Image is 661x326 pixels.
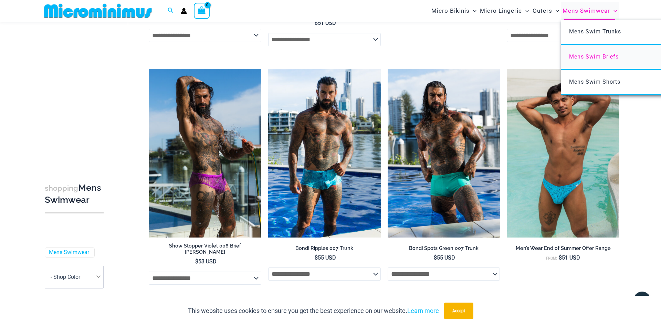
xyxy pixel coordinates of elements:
span: - Shop Color [45,266,104,288]
img: MM SHOP LOGO FLAT [41,3,155,19]
span: Mens Swim Shorts [569,78,620,85]
h2: Bondi Spots Green 007 Trunk [388,245,500,252]
span: $ [195,15,198,22]
a: Show Stopper Violet 006 Brief [PERSON_NAME] [149,243,261,258]
h2: Bondi Ripples 007 Trunk [268,245,381,252]
h2: Show Stopper Violet 006 Brief [PERSON_NAME] [149,243,261,255]
img: Coral Coast Highlight Blue 005 Thong 10 [507,69,619,238]
bdi: 51 USD [315,20,336,26]
a: Bondi Ripples 007 Trunk [268,245,381,254]
img: Show Stopper Violet 006 Brief Burleigh 10 [149,69,261,238]
a: Bondi Ripples 007 Trunk 01Bondi Ripples 007 Trunk 03Bondi Ripples 007 Trunk 03 [268,69,381,238]
span: Menu Toggle [522,2,529,20]
span: Menu Toggle [610,2,617,20]
span: Micro Bikinis [431,2,470,20]
span: Mens Swimwear [563,2,610,20]
span: Mens Swim Briefs [569,53,619,60]
span: From: [546,256,557,261]
bdi: 51 USD [559,254,580,261]
bdi: 53 USD [195,258,217,265]
a: Bondi Spots Green 007 Trunk [388,245,500,254]
bdi: 51 USD [439,15,461,22]
a: Coral Coast Highlight Blue 005 Thong 10Coral Coast Chevron Black 005 Thong 03Coral Coast Chevron ... [507,69,619,238]
a: Learn more [407,307,439,314]
nav: Site Navigation [429,1,620,21]
h2: Men’s Wear End of Summer Offer Range [507,245,619,252]
bdi: 55 USD [315,254,336,261]
span: $ [439,15,442,22]
span: Menu Toggle [470,2,476,20]
a: View Shopping Cart, empty [194,3,210,19]
a: Mens SwimwearMenu ToggleMenu Toggle [561,2,619,20]
span: $ [315,254,318,261]
span: Mens Swim Trunks [569,28,621,35]
img: Bondi Spots Green 007 Trunk 07 [388,69,500,238]
a: Micro LingerieMenu ToggleMenu Toggle [478,2,531,20]
span: $ [553,15,556,22]
a: OutersMenu ToggleMenu Toggle [531,2,561,20]
a: Account icon link [181,8,187,14]
a: Bondi Spots Green 007 Trunk 07Bondi Spots Green 007 Trunk 03Bondi Spots Green 007 Trunk 03 [388,69,500,238]
span: $ [195,258,198,265]
a: Show Stopper Violet 006 Brief Burleigh 10Show Stopper Violet 006 Brief Burleigh 11Show Stopper Vi... [149,69,261,238]
img: Bondi Ripples 007 Trunk 01 [268,69,381,238]
span: $ [315,20,318,26]
span: $ [434,254,437,261]
span: Micro Lingerie [480,2,522,20]
bdi: 55 USD [434,254,455,261]
bdi: 51 USD [195,15,217,22]
span: shopping [45,184,78,192]
span: Outers [533,2,552,20]
span: - Shop Color [45,266,103,288]
span: - Shop Color [51,274,80,280]
span: $ [559,254,562,261]
p: This website uses cookies to ensure you get the best experience on our website. [188,306,439,316]
button: Accept [444,303,473,319]
a: Men’s Wear End of Summer Offer Range [507,245,619,254]
iframe: TrustedSite Certified [45,23,107,161]
h3: Mens Swimwear [45,182,104,206]
span: Menu Toggle [552,2,559,20]
a: Micro BikinisMenu ToggleMenu Toggle [430,2,478,20]
a: Mens Swimwear [49,249,89,256]
bdi: 51 USD [553,15,575,22]
a: Search icon link [168,7,174,15]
